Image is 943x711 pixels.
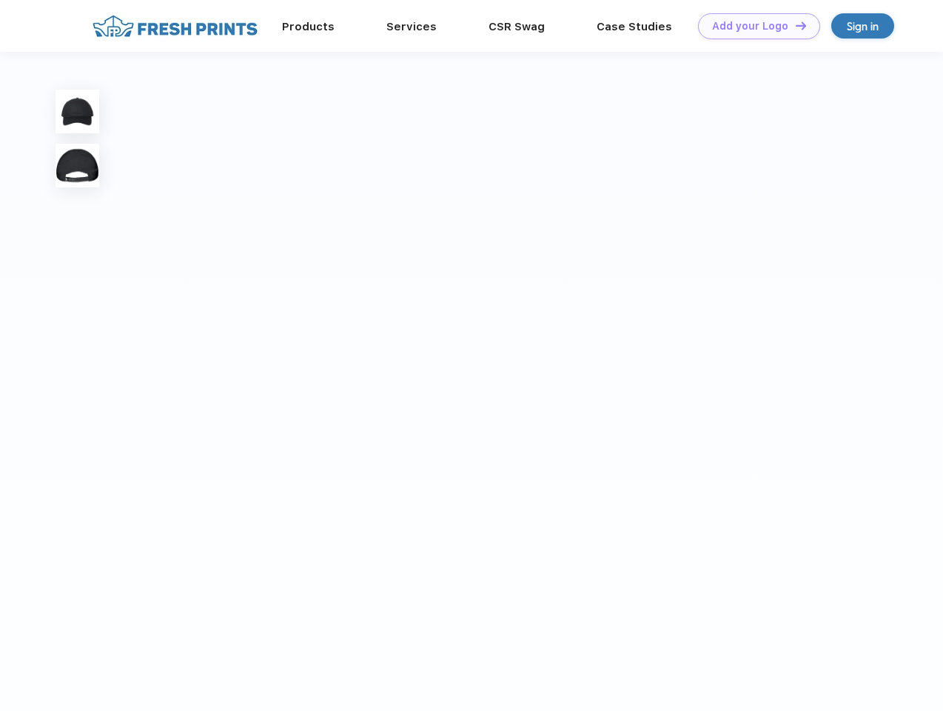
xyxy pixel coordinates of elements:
[796,21,806,30] img: DT
[88,13,262,39] img: fo%20logo%202.webp
[831,13,894,39] a: Sign in
[56,144,99,187] img: func=resize&h=100
[847,18,879,35] div: Sign in
[712,20,788,33] div: Add your Logo
[282,20,335,33] a: Products
[56,90,99,133] img: func=resize&h=100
